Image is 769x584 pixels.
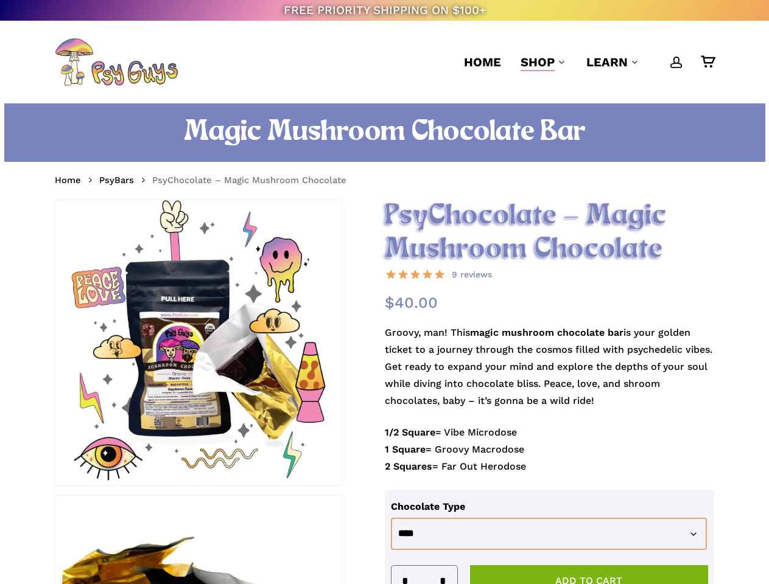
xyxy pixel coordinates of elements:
[385,443,426,455] strong: 1 Square
[385,461,432,472] strong: 2 Squares
[385,324,715,424] p: Groovy, man! This is your golden ticket to a journey through the cosmos filled with psychedelic v...
[521,55,555,69] span: Shop
[521,54,567,71] a: Shop
[385,294,395,311] span: $
[586,54,640,71] a: Learn
[454,21,714,103] nav: Main Menu
[385,200,715,266] h2: PsyChocolate – Magic Mushroom Chocolate
[152,175,346,186] span: PsyChocolate – Magic Mushroom Chocolate
[99,174,134,186] a: PsyBars
[464,55,501,69] span: Home
[385,294,438,311] bdi: 40.00
[385,426,435,438] strong: 1/2 Square
[385,424,715,490] p: = Vibe Microdose = Groovy Macrodose = Far Out Herodose
[586,55,628,69] span: Learn
[55,38,178,86] img: PsyGuys
[391,501,465,512] label: Chocolate Type
[55,174,81,186] a: Home
[55,116,714,150] h1: Magic Mushroom Chocolate Bar
[464,54,501,71] a: Home
[470,327,623,338] strong: magic mushroom chocolate bar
